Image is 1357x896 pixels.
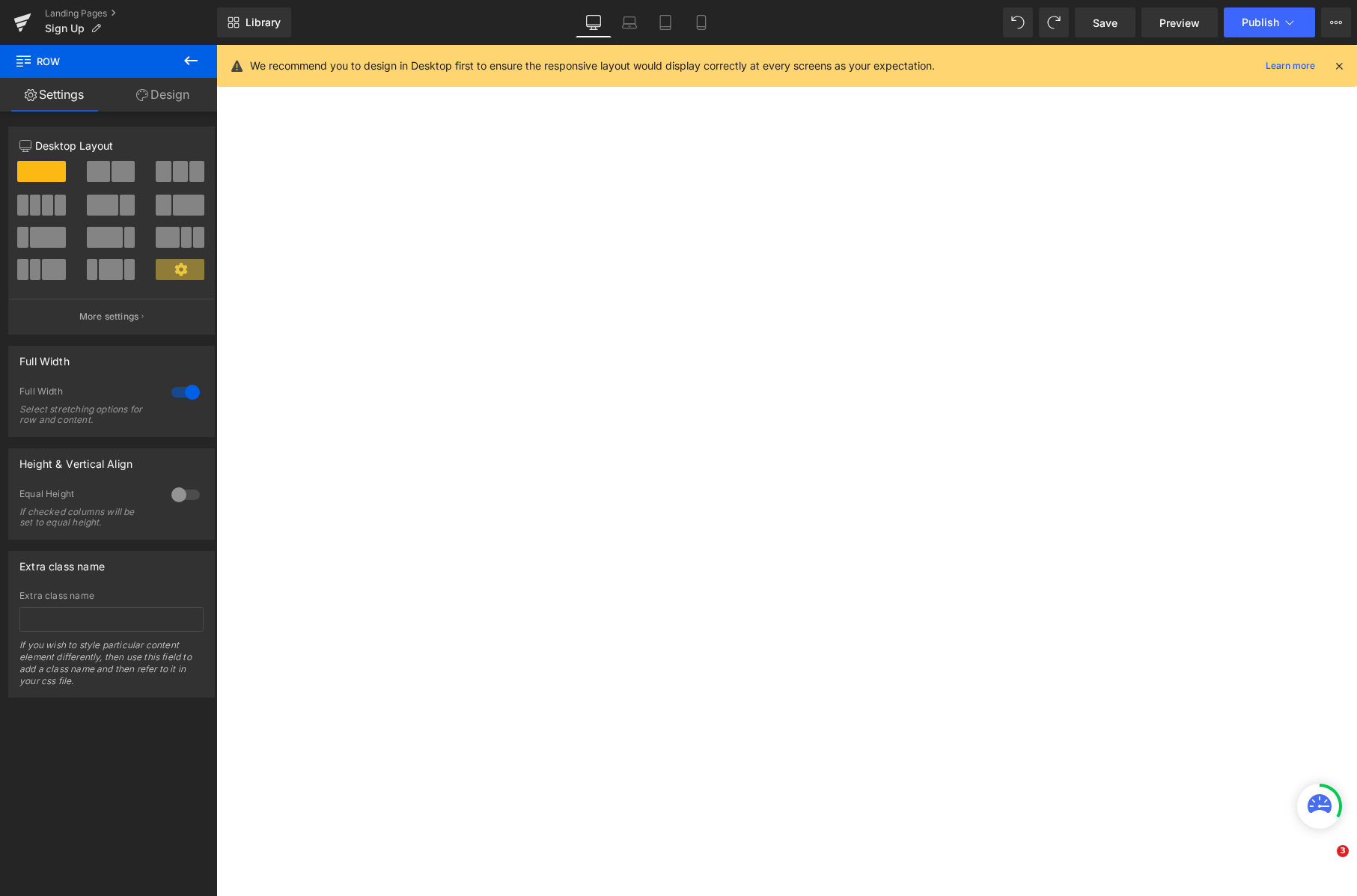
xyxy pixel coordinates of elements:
[15,45,165,78] span: Row
[1337,845,1349,857] span: 3
[45,7,217,19] a: Landing Pages
[45,22,85,34] span: Sign Up
[612,7,647,37] a: Laptop
[250,58,935,74] p: We recommend you to design in Desktop first to ensure the responsive layout would display correct...
[19,552,105,573] div: Extra class name
[1321,7,1351,37] button: More
[1003,7,1033,37] button: Undo
[1306,845,1342,881] iframe: Intercom live chat
[1242,16,1279,28] span: Publish
[647,7,683,37] a: Tablet
[1141,7,1218,37] a: Preview
[19,488,156,504] div: Equal Height
[1260,57,1321,75] a: Learn more
[19,347,70,368] div: Full Width
[217,7,291,37] a: New Library
[1093,15,1117,31] span: Save
[246,16,281,29] span: Library
[79,310,139,323] p: More settings
[1224,7,1315,37] button: Publish
[19,507,154,528] div: If checked columns will be set to equal height.
[576,7,612,37] a: Desktop
[683,7,719,37] a: Mobile
[1159,15,1200,31] span: Preview
[1039,7,1069,37] button: Redo
[19,138,204,153] p: Desktop Layout
[19,385,156,401] div: Full Width
[19,591,204,601] div: Extra class name
[109,78,217,112] a: Design
[9,299,214,334] button: More settings
[19,404,154,425] div: Select stretching options for row and content.
[19,449,132,470] div: Height & Vertical Align
[19,639,204,697] div: If you wish to style particular content element differently, then use this field to add a class n...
